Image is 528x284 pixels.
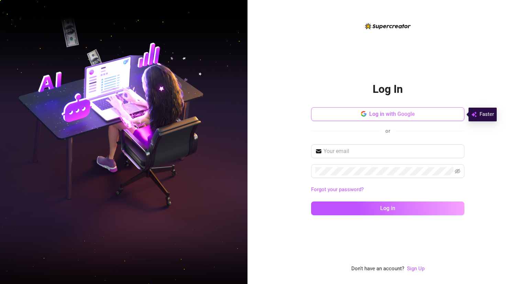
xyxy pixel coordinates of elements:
span: eye-invisible [455,168,460,174]
a: Sign Up [407,265,425,273]
span: Faster [480,110,494,119]
h2: Log In [373,82,403,96]
img: svg%3e [471,110,477,119]
a: Sign Up [407,265,425,272]
span: Log in [380,205,395,211]
button: Log in with Google [311,107,464,121]
a: Forgot your password? [311,186,464,194]
img: logo-BBDzfeDw.svg [365,23,411,29]
button: Log in [311,201,464,215]
input: Your email [323,147,460,155]
span: Log in with Google [369,111,415,117]
span: or [385,128,390,134]
span: Don't have an account? [351,265,404,273]
a: Forgot your password? [311,186,364,193]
